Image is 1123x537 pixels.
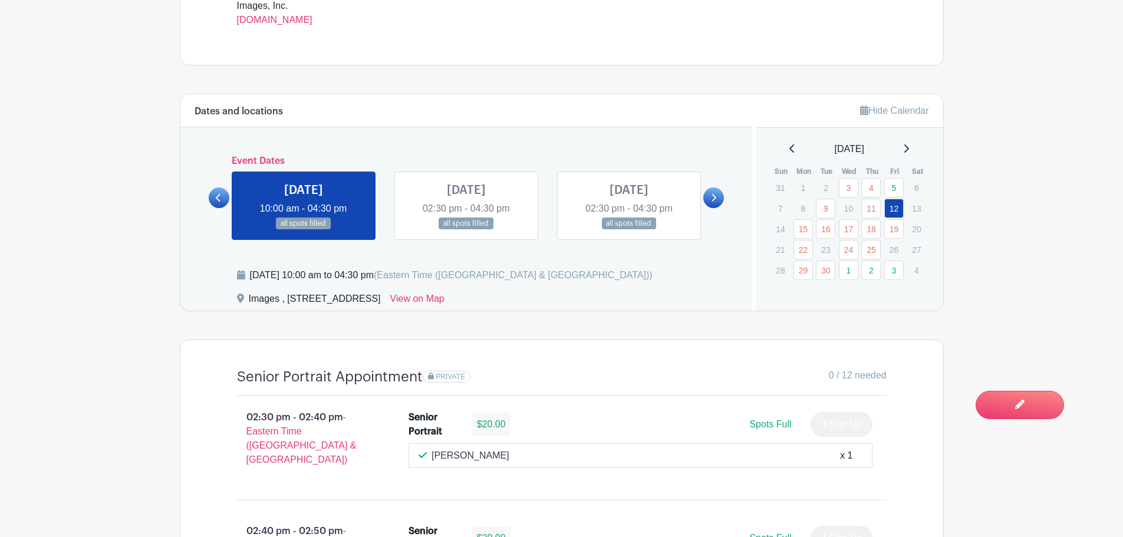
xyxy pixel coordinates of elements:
[839,199,858,218] p: 10
[472,413,511,436] div: $20.00
[839,219,858,239] a: 17
[218,406,390,472] p: 02:30 pm - 02:40 pm
[907,199,926,218] p: 13
[835,142,864,156] span: [DATE]
[816,261,835,280] a: 30
[884,178,904,197] a: 5
[884,199,904,218] a: 12
[861,240,881,259] a: 25
[884,241,904,259] p: 26
[839,261,858,280] a: 1
[839,240,858,259] a: 24
[770,261,790,279] p: 28
[816,241,835,259] p: 23
[246,412,357,464] span: - Eastern Time ([GEOGRAPHIC_DATA] & [GEOGRAPHIC_DATA])
[816,219,835,239] a: 16
[749,419,791,429] span: Spots Full
[432,449,509,463] p: [PERSON_NAME]
[907,261,926,279] p: 4
[237,368,423,386] h4: Senior Portrait Appointment
[907,241,926,259] p: 27
[860,106,928,116] a: Hide Calendar
[390,292,444,311] a: View on Map
[195,106,283,117] h6: Dates and locations
[793,261,813,280] a: 29
[840,449,852,463] div: x 1
[770,166,793,177] th: Sun
[816,199,835,218] a: 9
[861,261,881,280] a: 2
[861,178,881,197] a: 4
[409,410,458,439] div: Senior Portrait
[861,166,884,177] th: Thu
[907,179,926,197] p: 6
[250,268,653,282] div: [DATE] 10:00 am to 04:30 pm
[839,178,858,197] a: 3
[829,368,887,383] span: 0 / 12 needed
[770,179,790,197] p: 31
[793,179,813,197] p: 1
[770,220,790,238] p: 14
[793,219,813,239] a: 15
[884,166,907,177] th: Fri
[815,166,838,177] th: Tue
[229,156,704,167] h6: Event Dates
[374,270,653,280] span: (Eastern Time ([GEOGRAPHIC_DATA] & [GEOGRAPHIC_DATA]))
[884,219,904,239] a: 19
[793,240,813,259] a: 22
[793,199,813,218] p: 8
[838,166,861,177] th: Wed
[906,166,929,177] th: Sat
[770,199,790,218] p: 7
[816,179,835,197] p: 2
[237,15,312,25] a: [DOMAIN_NAME]
[249,292,381,311] div: Images , [STREET_ADDRESS]
[884,261,904,280] a: 3
[907,220,926,238] p: 20
[861,199,881,218] a: 11
[770,241,790,259] p: 21
[861,219,881,239] a: 18
[793,166,816,177] th: Mon
[436,373,465,381] span: PRIVATE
